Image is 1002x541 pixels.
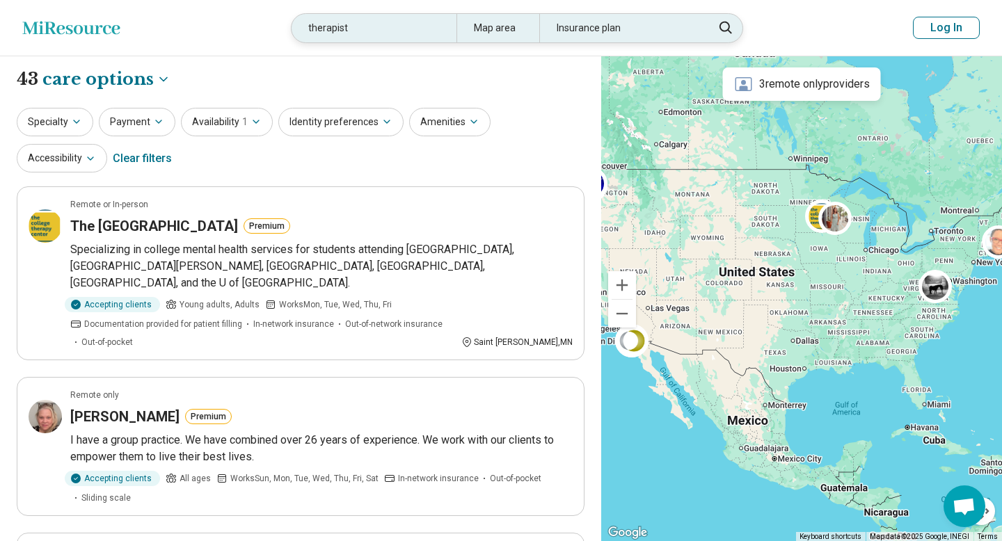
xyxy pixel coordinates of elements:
[456,14,539,42] div: Map area
[65,471,160,486] div: Accepting clients
[17,67,170,91] h1: 43
[490,472,541,485] span: Out-of-pocket
[70,407,180,426] h3: [PERSON_NAME]
[180,472,211,485] span: All ages
[230,472,379,485] span: Works Sun, Mon, Tue, Wed, Thu, Fri, Sat
[539,14,704,42] div: Insurance plan
[70,216,238,236] h3: The [GEOGRAPHIC_DATA]
[345,318,443,330] span: Out-of-network insurance
[17,144,107,172] button: Accessibility
[42,67,154,91] span: care options
[461,336,573,348] div: Saint [PERSON_NAME] , MN
[81,492,131,504] span: Sliding scale
[870,533,969,540] span: Map data ©2025 Google, INEGI
[42,67,170,91] button: Care options
[70,241,573,291] p: Specializing in college mental health services for students attending [GEOGRAPHIC_DATA], [GEOGRAP...
[608,271,636,299] button: Zoom in
[244,218,290,234] button: Premium
[65,297,160,312] div: Accepting clients
[253,318,334,330] span: In-network insurance
[70,198,148,211] p: Remote or In-person
[723,67,881,101] div: 3 remote only providers
[99,108,175,136] button: Payment
[608,300,636,328] button: Zoom out
[70,389,119,401] p: Remote only
[242,115,248,129] span: 1
[181,108,273,136] button: Availability1
[279,298,392,311] span: Works Mon, Tue, Wed, Thu, Fri
[84,318,242,330] span: Documentation provided for patient filling
[944,485,985,527] div: Open chat
[113,142,172,175] div: Clear filters
[978,533,998,540] a: Terms (opens in new tab)
[180,298,260,311] span: Young adults, Adults
[398,472,479,485] span: In-network insurance
[292,14,456,42] div: therapist
[70,432,573,465] p: I have a group practice. We have combined over 26 years of experience. We work with our clients t...
[278,108,404,136] button: Identity preferences
[409,108,491,136] button: Amenities
[185,409,232,424] button: Premium
[17,108,93,136] button: Specialty
[81,336,133,348] span: Out-of-pocket
[913,17,980,39] button: Log In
